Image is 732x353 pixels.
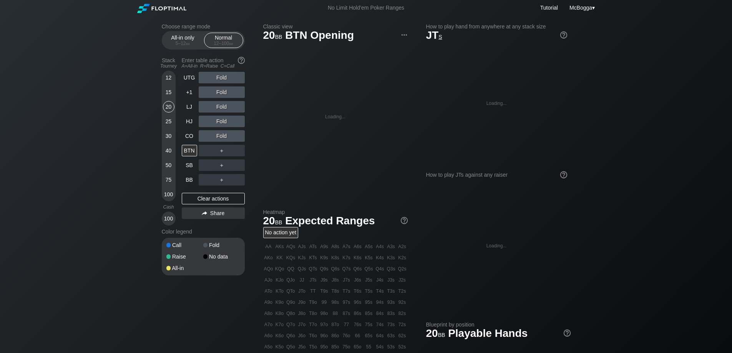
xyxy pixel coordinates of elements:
div: Q8s [330,264,341,274]
div: 100 [163,189,174,200]
div: Stack [159,54,179,72]
div: 20 [163,101,174,113]
div: A8o [263,308,274,319]
div: J3s [386,275,397,285]
div: 65o [352,341,363,352]
div: Loading... [486,243,507,249]
div: HJ [182,116,197,127]
span: bb [438,330,445,338]
img: Floptimal logo [137,4,186,13]
div: 53s [386,341,397,352]
div: QJs [297,264,307,274]
div: J2s [397,275,408,285]
div: KK [274,252,285,263]
div: J5o [297,341,307,352]
div: K5o [274,341,285,352]
div: ＋ [199,159,245,171]
div: AJo [263,275,274,285]
div: Fold [199,86,245,98]
div: QQ [285,264,296,274]
div: QTs [308,264,319,274]
div: Color legend [162,225,245,238]
div: Loading... [486,101,507,106]
div: UTG [182,72,197,83]
div: 98o [319,308,330,319]
a: Tutorial [540,5,558,11]
div: AQs [285,241,296,252]
img: ellipsis.fd386fe8.svg [400,31,408,39]
div: 30 [163,130,174,142]
div: 74s [375,319,385,330]
div: JJ [297,275,307,285]
div: T3s [386,286,397,297]
img: help.32db89a4.svg [237,56,246,65]
div: 75o [341,341,352,352]
div: K9s [319,252,330,263]
div: A5s [364,241,374,252]
div: Fold [203,242,240,248]
div: K7o [274,319,285,330]
div: 12 [163,72,174,83]
img: help.32db89a4.svg [400,216,408,225]
h2: Choose range mode [162,23,245,30]
h2: How to play hand from anywhere at any stack size [426,23,567,30]
div: 72s [397,319,408,330]
div: T6s [352,286,363,297]
span: bb [186,41,190,46]
div: K8s [330,252,341,263]
div: TT [308,286,319,297]
span: 20 [425,328,447,340]
div: Tourney [159,63,179,69]
div: A9s [319,241,330,252]
div: 50 [163,159,174,171]
div: T7s [341,286,352,297]
div: 40 [163,145,174,156]
div: 25 [163,116,174,127]
div: KQs [285,252,296,263]
div: A=All-in R=Raise C=Call [182,63,245,69]
div: 98s [330,297,341,308]
div: 77 [341,319,352,330]
img: help.32db89a4.svg [563,329,571,337]
div: A5o [263,341,274,352]
span: bb [275,217,282,226]
div: AKo [263,252,274,263]
div: T9s [319,286,330,297]
div: Fold [199,130,245,142]
span: BTN Opening [284,30,355,42]
div: 15 [163,86,174,98]
div: A4s [375,241,385,252]
div: Q6o [285,330,296,341]
div: JTs [308,275,319,285]
div: 75s [364,319,374,330]
div: AKs [274,241,285,252]
div: J7s [341,275,352,285]
div: Q5s [364,264,374,274]
div: 86s [352,308,363,319]
div: ATs [308,241,319,252]
div: Loading... [325,114,345,119]
h2: Classic view [263,23,408,30]
div: KJs [297,252,307,263]
div: J7o [297,319,307,330]
h2: Heatmap [263,209,408,215]
div: No Limit Hold’em Poker Ranges [316,5,416,13]
div: No data [203,254,240,259]
div: 52s [397,341,408,352]
div: A9o [263,297,274,308]
div: T6o [308,330,319,341]
div: T5s [364,286,374,297]
div: Raise [166,254,203,259]
div: K6s [352,252,363,263]
div: A8s [330,241,341,252]
div: 92s [397,297,408,308]
div: J8o [297,308,307,319]
div: K2s [397,252,408,263]
div: KQo [274,264,285,274]
div: 100 [163,213,174,224]
div: Normal [206,33,241,48]
div: AJs [297,241,307,252]
div: J6s [352,275,363,285]
div: J8s [330,275,341,285]
div: Q9s [319,264,330,274]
